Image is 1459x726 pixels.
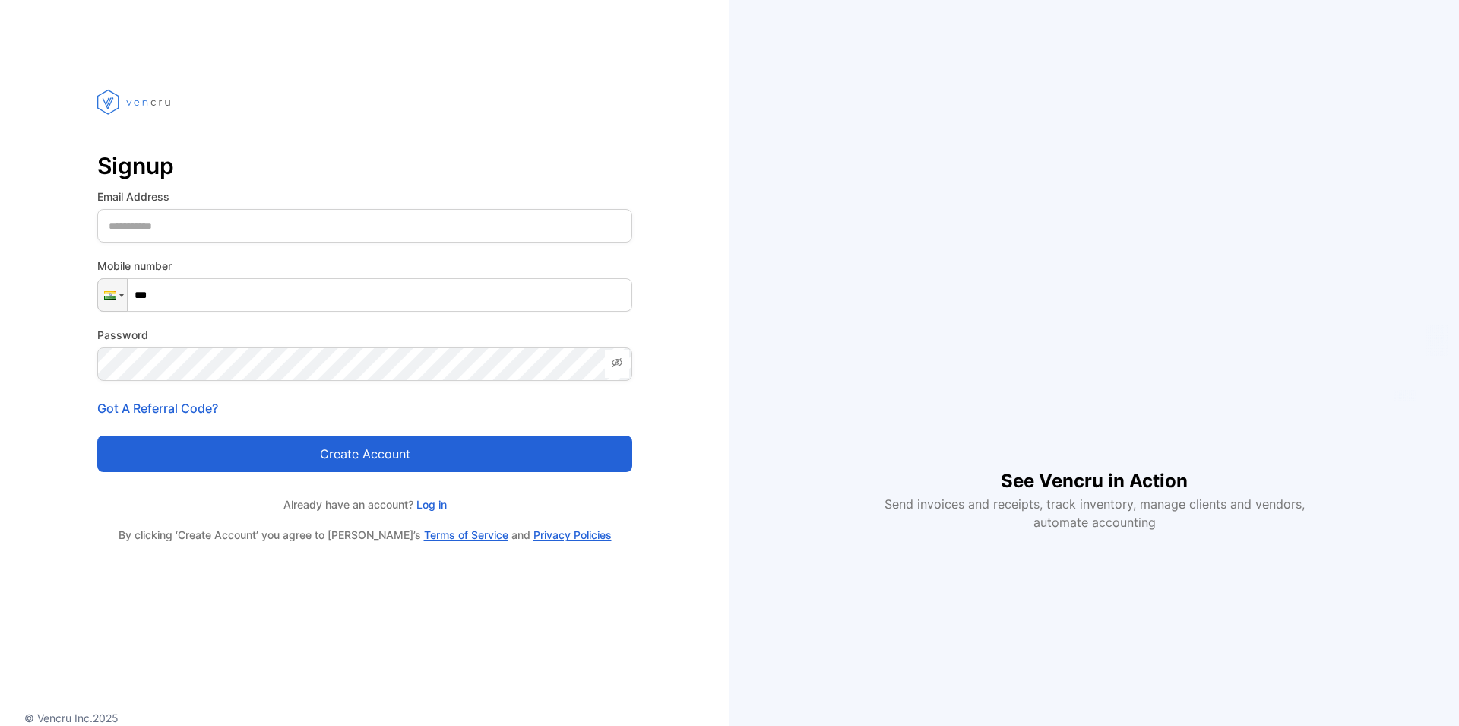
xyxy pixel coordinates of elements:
p: Already have an account? [97,496,632,512]
p: Got A Referral Code? [97,399,632,417]
p: By clicking ‘Create Account’ you agree to [PERSON_NAME]’s and [97,528,632,543]
p: Signup [97,147,632,184]
label: Password [97,327,632,343]
p: Send invoices and receipts, track inventory, manage clients and vendors, automate accounting [875,495,1313,531]
iframe: YouTube video player [874,195,1315,443]
a: Log in [413,498,447,511]
img: vencru logo [97,61,173,143]
label: Email Address [97,189,632,204]
h1: See Vencru in Action [1001,443,1188,495]
a: Terms of Service [424,528,508,541]
div: India: + 91 [98,279,127,311]
a: Privacy Policies [533,528,612,541]
label: Mobile number [97,258,632,274]
button: Create account [97,436,632,472]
